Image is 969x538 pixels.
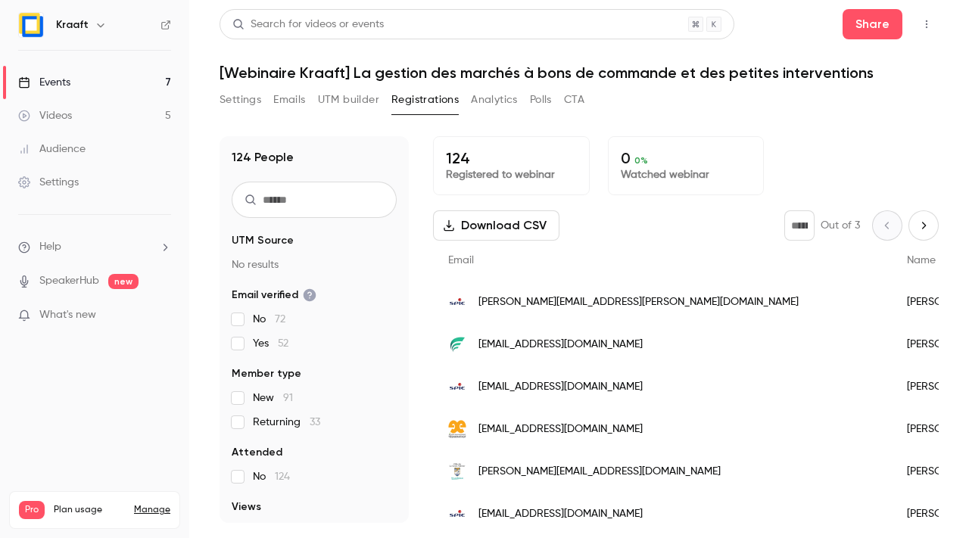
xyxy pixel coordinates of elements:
[232,288,316,303] span: Email verified
[478,506,643,522] span: [EMAIL_ADDRESS][DOMAIN_NAME]
[108,274,139,289] span: new
[821,218,860,233] p: Out of 3
[530,88,552,112] button: Polls
[253,415,320,430] span: Returning
[253,469,290,484] span: No
[56,17,89,33] h6: Kraaft
[448,505,466,523] img: spie.com
[448,420,466,438] img: equilibre-environnement.com
[621,167,752,182] p: Watched webinar
[478,379,643,395] span: [EMAIL_ADDRESS][DOMAIN_NAME]
[446,149,577,167] p: 124
[232,499,261,515] span: Views
[275,314,285,325] span: 72
[478,337,643,353] span: [EMAIL_ADDRESS][DOMAIN_NAME]
[232,148,294,166] h1: 124 People
[564,88,584,112] button: CTA
[153,309,171,322] iframe: Noticeable Trigger
[18,141,86,157] div: Audience
[448,293,466,311] img: spie.com
[19,501,45,519] span: Pro
[446,167,577,182] p: Registered to webinar
[253,336,288,351] span: Yes
[843,9,902,39] button: Share
[273,88,305,112] button: Emails
[18,108,72,123] div: Videos
[448,378,466,396] img: spie.com
[232,366,301,381] span: Member type
[275,471,290,482] span: 124
[232,445,282,460] span: Attended
[232,257,397,272] p: No results
[39,307,96,323] span: What's new
[471,88,518,112] button: Analytics
[253,390,293,406] span: New
[478,294,799,310] span: [PERSON_NAME][EMAIL_ADDRESS][PERSON_NAME][DOMAIN_NAME]
[448,335,466,353] img: equans.com
[232,233,294,248] span: UTM Source
[39,239,61,255] span: Help
[39,273,99,289] a: SpeakerHub
[907,255,936,266] span: Name
[478,464,721,480] span: [PERSON_NAME][EMAIL_ADDRESS][DOMAIN_NAME]
[278,338,288,349] span: 52
[253,312,285,327] span: No
[391,88,459,112] button: Registrations
[621,149,752,167] p: 0
[220,88,261,112] button: Settings
[18,75,70,90] div: Events
[433,210,559,241] button: Download CSV
[310,417,320,428] span: 33
[19,13,43,37] img: Kraaft
[318,88,379,112] button: UTM builder
[232,17,384,33] div: Search for videos or events
[448,255,474,266] span: Email
[448,462,466,480] img: lacroixvalmer.fr
[478,421,643,437] span: [EMAIL_ADDRESS][DOMAIN_NAME]
[634,155,648,166] span: 0 %
[18,239,171,255] li: help-dropdown-opener
[18,175,79,190] div: Settings
[220,64,939,82] h1: [Webinaire Kraaft] La gestion des marchés à bons de commande et des petites interventions
[134,504,170,516] a: Manage
[908,210,939,241] button: Next page
[54,504,125,516] span: Plan usage
[283,393,293,403] span: 91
